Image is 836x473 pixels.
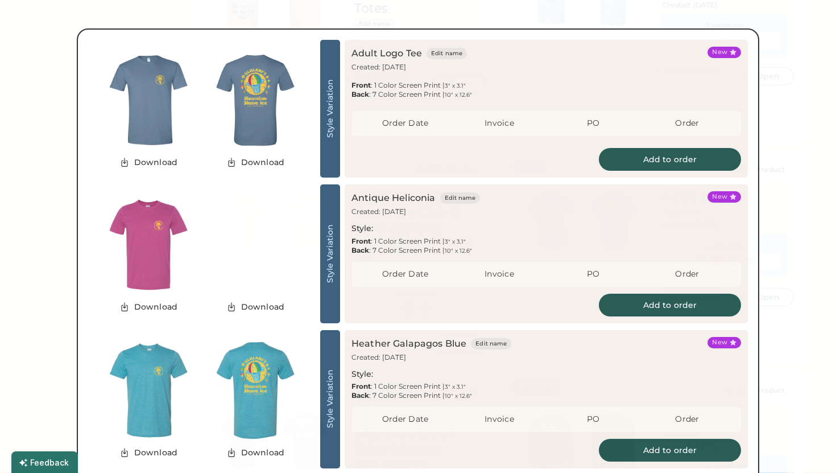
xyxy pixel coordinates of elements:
div: Invoice [452,118,546,129]
div: Adult Logo Tee [351,47,422,60]
button: Download [113,298,184,315]
div: Order [640,118,734,129]
button: Download [220,154,291,171]
button: Edit name [471,338,511,349]
div: Order Date [358,414,452,425]
img: generate-image [202,47,309,154]
font: 10" x 12.6" [445,392,472,400]
div: Order [640,414,734,425]
div: Heather Galapagos Blue [351,337,466,351]
div: PO [547,414,640,425]
div: Style: [351,369,373,380]
strong: Back [351,246,369,254]
button: Edit name [427,48,467,59]
div: Style Variation [325,66,336,151]
div: PO [547,118,640,129]
button: Edit name [440,192,481,204]
div: Style: [351,223,373,235]
font: 3" x 3.1" [445,383,466,390]
strong: Back [351,90,369,98]
button: Add to order [599,439,741,462]
button: Add to order [599,294,741,316]
div: Created: [DATE] [351,63,408,72]
font: 10" x 12.6" [445,247,472,254]
img: generate-image [202,337,309,444]
div: Style Variation [325,211,336,297]
div: Order [640,269,734,280]
img: yH5BAEAAAAALAAAAAABAAEAAAIBRAA7 [202,191,309,298]
font: 3" x 3.1" [445,238,466,245]
img: generate-image [95,191,202,298]
div: Order Date [358,269,452,280]
div: Created: [DATE] [351,207,408,216]
div: Invoice [452,414,546,425]
div: : 1 Color Screen Print | : 7 Color Screen Print | [351,237,472,255]
div: PO [547,269,640,280]
img: generate-image [95,47,202,154]
button: Download [113,444,184,461]
div: Created: [DATE] [351,353,408,362]
font: 3" x 3.1" [445,82,466,89]
strong: Back [351,391,369,400]
font: 10" x 12.6" [445,91,472,98]
div: Order Date [358,118,452,129]
strong: Front [351,81,371,89]
strong: Front [351,382,371,390]
div: New [712,192,727,201]
button: Download [220,298,291,315]
div: New [712,338,727,347]
div: : 1 Color Screen Print | : 7 Color Screen Print | [351,81,472,99]
div: Antique Heliconia [351,191,436,205]
button: Add to order [599,148,741,171]
div: Invoice [452,269,546,280]
button: Download [113,154,184,171]
div: Style Variation [325,356,336,442]
div: New [712,48,727,57]
strong: Front [351,237,371,245]
img: generate-image [95,337,202,444]
button: Download [220,444,291,461]
div: : 1 Color Screen Print | : 7 Color Screen Print | [351,382,472,400]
